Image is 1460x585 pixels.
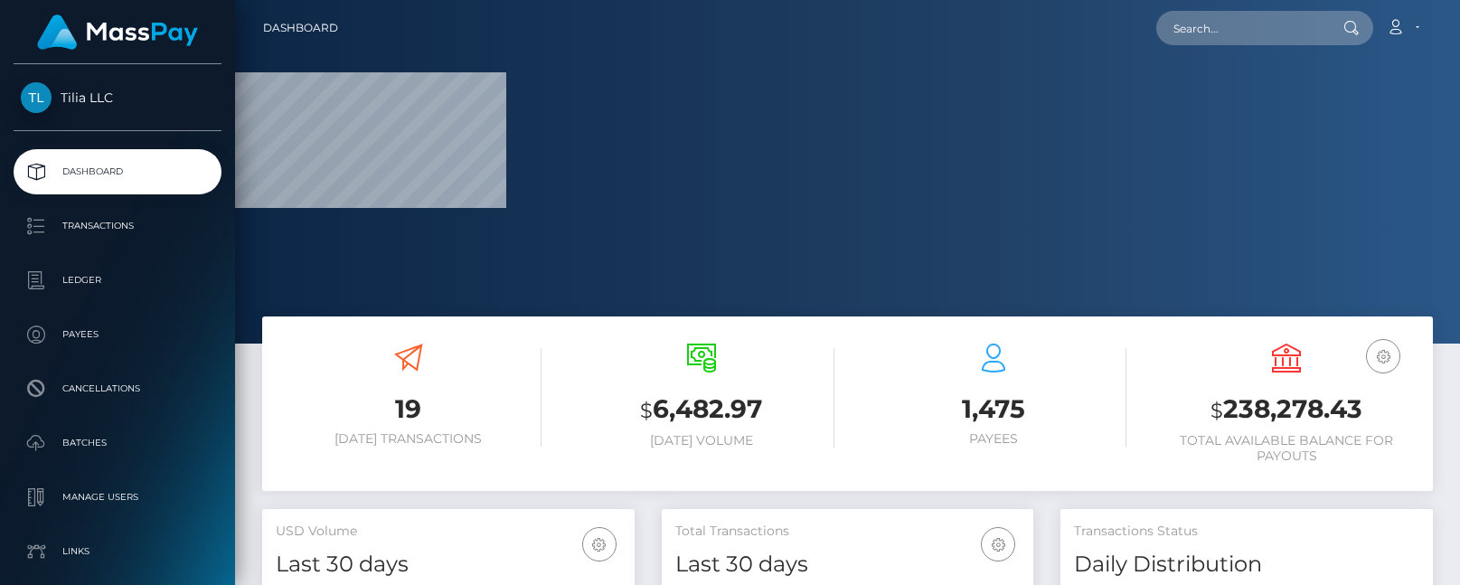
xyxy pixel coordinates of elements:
h5: Total Transactions [675,523,1021,541]
p: Transactions [21,212,214,240]
a: Cancellations [14,366,221,411]
p: Manage Users [21,484,214,511]
h3: 6,482.97 [569,392,834,429]
a: Transactions [14,203,221,249]
img: Tilia LLC [21,82,52,113]
p: Links [21,538,214,565]
h4: Daily Distribution [1074,549,1419,580]
h4: Last 30 days [276,549,621,580]
h3: 19 [276,392,542,427]
a: Ledger [14,258,221,303]
small: $ [640,398,653,423]
h6: [DATE] Transactions [276,431,542,447]
p: Batches [21,429,214,457]
p: Ledger [21,267,214,294]
h3: 238,278.43 [1154,392,1419,429]
a: Dashboard [14,149,221,194]
h6: Total Available Balance for Payouts [1154,433,1419,464]
p: Payees [21,321,214,348]
small: $ [1210,398,1223,423]
h3: 1,475 [862,392,1127,427]
img: MassPay Logo [37,14,198,50]
h4: Last 30 days [675,549,1021,580]
input: Search... [1156,11,1326,45]
h6: [DATE] Volume [569,433,834,448]
a: Manage Users [14,475,221,520]
h5: USD Volume [276,523,621,541]
h6: Payees [862,431,1127,447]
a: Dashboard [263,9,338,47]
a: Links [14,529,221,574]
span: Tilia LLC [14,90,221,106]
a: Payees [14,312,221,357]
a: Batches [14,420,221,466]
p: Dashboard [21,158,214,185]
h5: Transactions Status [1074,523,1419,541]
p: Cancellations [21,375,214,402]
